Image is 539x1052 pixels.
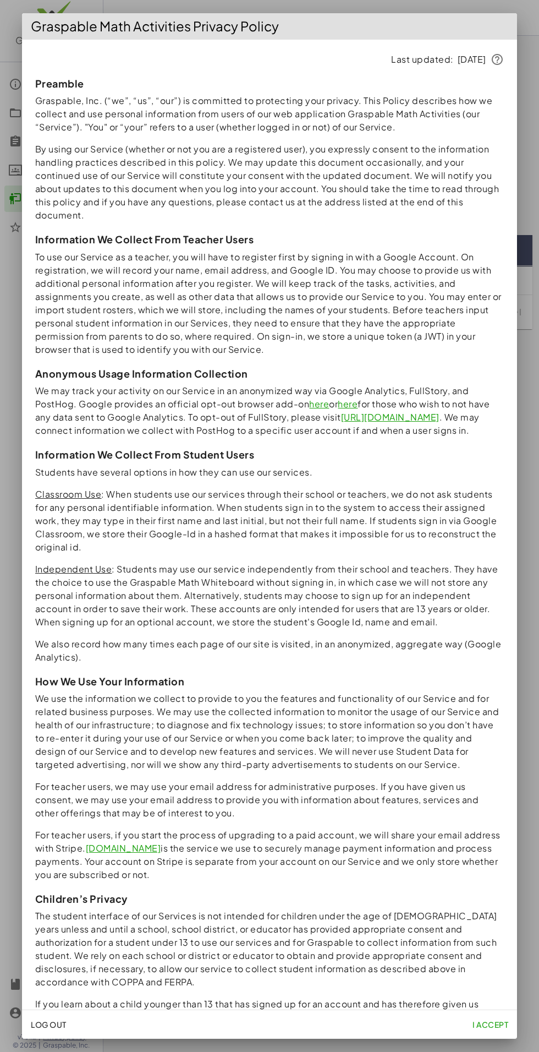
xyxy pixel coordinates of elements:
[31,1020,67,1029] span: Log Out
[35,692,504,771] p: We use the information we collect to provide to you the features and functionality of our Service...
[35,77,504,90] h3: Preamble
[86,842,161,854] a: [DOMAIN_NAME]
[35,563,112,575] span: Independent Use
[35,892,504,905] h3: Children’s Privacy
[468,1015,513,1034] button: I accept
[35,94,504,134] p: Graspable, Inc. (“we”, “us”, “our”) is committed to protecting your privacy. This Policy describe...
[35,143,504,222] p: By using our Service (whether or not you are a registered user), you expressly consent to the inf...
[341,411,439,423] a: [URL][DOMAIN_NAME]
[35,998,504,1024] p: If you learn about a child younger than 13 that has signed up for an account and has therefore gi...
[35,53,504,66] p: Last updated: [DATE]
[35,909,504,989] p: The student interface of our Services is not intended for children under the age of [DEMOGRAPHIC_...
[35,828,504,881] p: For teacher users, if you start the process of upgrading to a paid account, we will share your em...
[35,675,504,688] h3: How We Use Your Information
[310,398,329,410] a: here
[26,1015,71,1034] button: Log Out
[35,780,504,820] p: For teacher users, we may use your email address for administrative purposes. If you have given u...
[35,488,504,554] p: : When students use our services through their school or teachers, we do not ask students for any...
[472,1020,508,1029] span: I accept
[35,384,504,437] p: We may track your activity on our Service in an anonymized way via Google Analytics, FullStory, a...
[35,448,504,461] h3: Information We Collect From Student Users
[35,563,504,629] p: : Students may use our service independently from their school and teachers. They have the choice...
[22,13,517,40] div: Graspable Math Activities Privacy Policy
[35,233,504,246] h3: Information We Collect From Teacher Users
[35,488,102,500] span: Classroom Use
[35,367,504,380] h3: Anonymous Usage Information Collection
[35,466,504,479] p: Students have several options in how they can use our services.
[35,250,504,356] p: To use our Service as a teacher, you will have to register first by signing in with a Google Acco...
[35,637,504,664] p: We also record how many times each page of our site is visited, in an anonymized, aggregate way (...
[338,398,358,410] a: here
